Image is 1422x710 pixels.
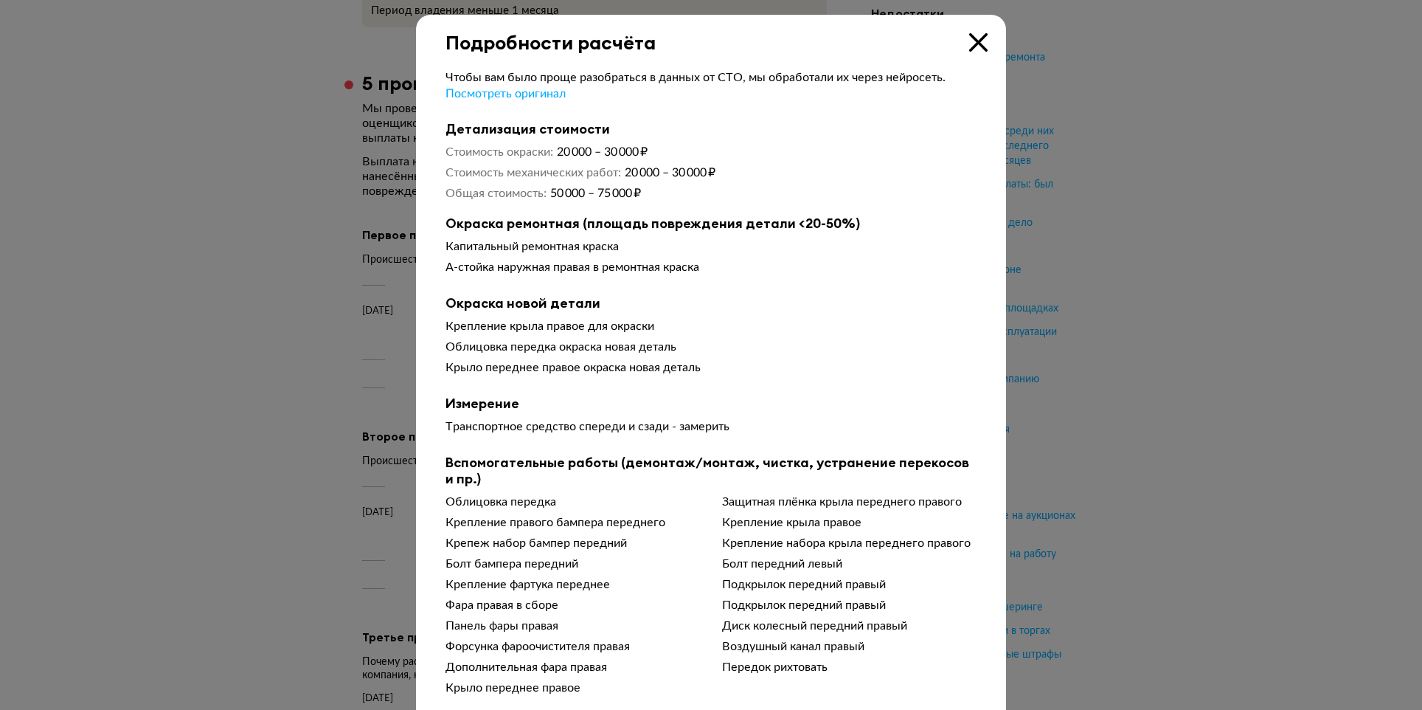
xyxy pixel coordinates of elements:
[722,556,977,571] div: Болт передний левый
[445,598,700,613] div: Фара правая в сборе
[445,639,700,654] div: Форсунка фароочистителя правая
[445,536,700,551] div: Крепеж набор бампер передний
[445,216,977,232] b: Окраска ремонтная (площадь повреждения детали <20-50%)
[445,494,700,509] div: Облицовка передка
[445,239,977,254] div: Капитальный ремонтная краска
[445,340,977,354] div: Облицовка передка окраска новая деталь
[445,186,547,201] dt: Общая стоимость
[722,494,977,509] div: Защитная плёнка крыла переднего правого
[445,72,946,83] span: Чтобы вам было проще разобраться в данных от СТО, мы обработали их через нейросеть.
[445,260,977,275] div: А-стойка наружная правая в ремонтная краска
[445,145,553,159] dt: Стоимость окраски
[722,598,977,613] div: Подкрылок передний правый
[445,319,977,334] div: Крепление крыла правое для окраски
[722,660,977,675] div: Передок рихтовать
[445,165,621,180] dt: Стоимость механических работ
[550,187,641,199] span: 50 000 – 75 000 ₽
[445,577,700,592] div: Крепление фартука переднее
[625,167,715,179] span: 20 000 – 30 000 ₽
[722,515,977,530] div: Крепление крыла правое
[722,536,977,551] div: Крепление набора крыла переднего правого
[722,639,977,654] div: Воздушный канал правый
[445,419,977,434] div: Транспортное средство спереди и сзади - замерить
[722,618,977,633] div: Диск колесный передний правый
[722,577,977,592] div: Подкрылок передний правый
[445,556,700,571] div: Болт бампера передний
[445,455,977,487] b: Вспомогательные работы (демонтаж/монтаж, чистка, устранение перекосов и пр.)
[445,515,700,530] div: Крепление правого бампера переднего
[557,146,648,158] span: 20 000 – 30 000 ₽
[445,295,977,311] b: Окраска новой детали
[445,121,977,137] b: Детализация стоимости
[445,360,977,375] div: Крыло переднее правое окраска новая деталь
[445,680,700,695] div: Крыло переднее правое
[445,88,566,100] span: Посмотреть оригинал
[445,660,700,675] div: Дополнительная фара правая
[445,396,977,412] b: Измерение
[416,15,1006,54] div: Подробности расчёта
[445,618,700,633] div: Панель фары правая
